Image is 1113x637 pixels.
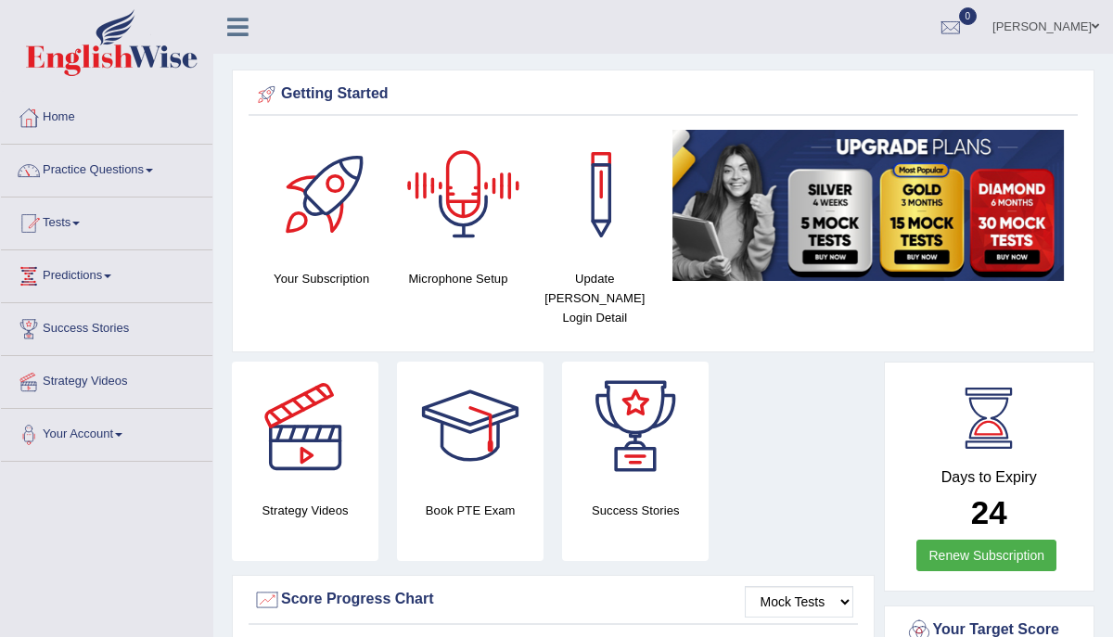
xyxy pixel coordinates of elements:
[1,145,212,191] a: Practice Questions
[971,494,1007,530] b: 24
[253,81,1073,108] div: Getting Started
[397,501,544,520] h4: Book PTE Exam
[1,409,212,455] a: Your Account
[916,540,1056,571] a: Renew Subscription
[959,7,978,25] span: 0
[905,469,1074,486] h4: Days to Expiry
[253,586,853,614] div: Score Progress Chart
[536,269,654,327] h4: Update [PERSON_NAME] Login Detail
[232,501,378,520] h4: Strategy Videos
[1,92,212,138] a: Home
[1,250,212,297] a: Predictions
[399,269,517,288] h4: Microphone Setup
[1,197,212,244] a: Tests
[672,130,1064,281] img: small5.jpg
[262,269,380,288] h4: Your Subscription
[1,356,212,402] a: Strategy Videos
[1,303,212,350] a: Success Stories
[562,501,709,520] h4: Success Stories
